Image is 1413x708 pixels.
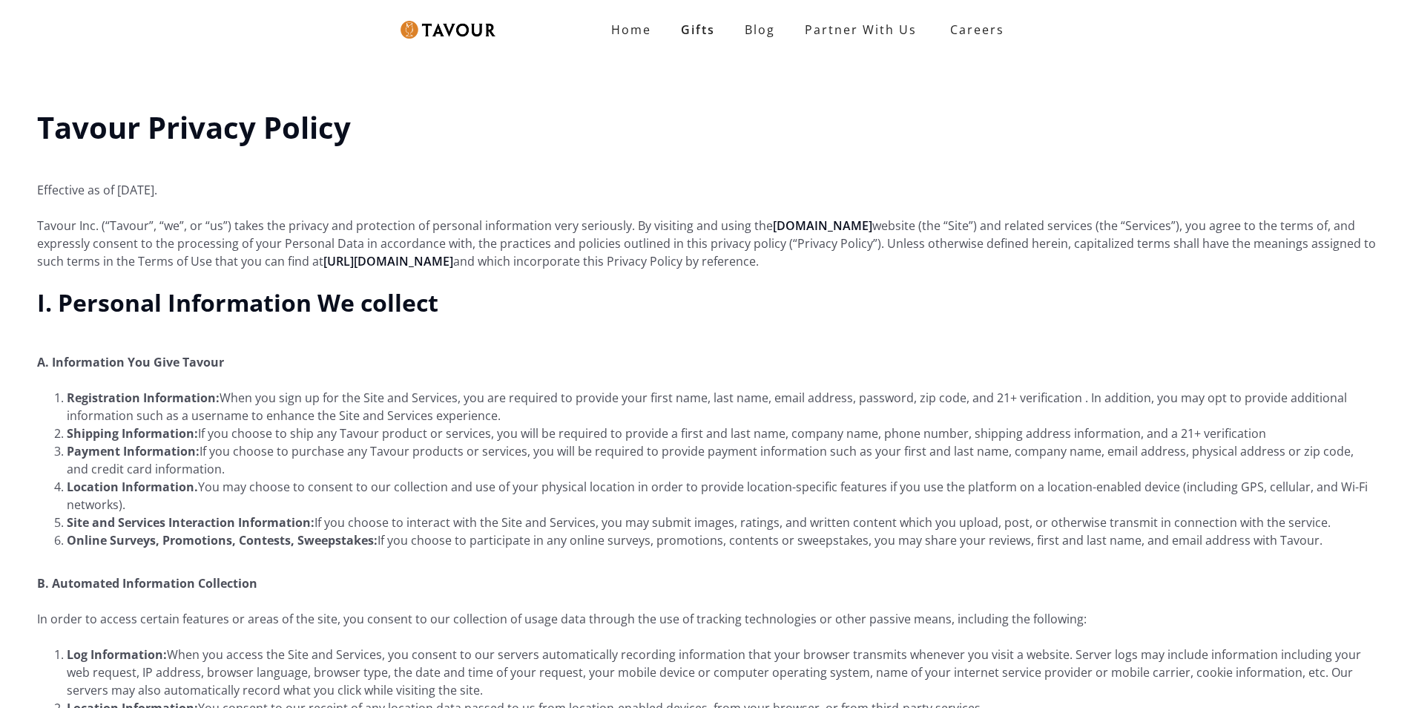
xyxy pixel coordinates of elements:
a: Careers [932,9,1015,50]
a: Gifts [666,15,730,45]
a: Blog [730,15,790,45]
li: When you access the Site and Services, you consent to our servers automatically recording informa... [67,646,1376,699]
p: Tavour Inc. (“Tavour”, “we”, or “us”) takes the privacy and protection of personal information ve... [37,217,1376,270]
strong: Home [611,22,651,38]
strong: Registration Information: [67,390,220,406]
li: If you choose to purchase any Tavour products or services, you will be required to provide paymen... [67,442,1376,478]
li: You may choose to consent to our collection and use of your physical location in order to provide... [67,478,1376,514]
strong: Tavour Privacy Policy [37,107,351,148]
li: If you choose to ship any Tavour product or services, you will be required to provide a first and... [67,425,1376,442]
strong: Careers [950,15,1004,45]
a: Partner With Us [790,15,932,45]
strong: Log Information: [67,646,167,663]
li: If you choose to interact with the Site and Services, you may submit images, ratings, and written... [67,514,1376,531]
p: Effective as of [DATE]. [37,163,1376,199]
p: In order to access certain features or areas of the site, you consent to our collection of usage ... [37,610,1376,628]
li: If you choose to participate in any online surveys, promotions, contents or sweepstakes, you may ... [67,531,1376,549]
strong: Site and Services Interaction Information: [67,514,314,531]
strong: B. Automated Information Collection [37,575,257,591]
a: [DOMAIN_NAME] [773,217,872,234]
strong: A. Information You Give Tavour [37,354,224,370]
a: Home [596,15,666,45]
strong: Shipping Information: [67,425,198,442]
li: When you sign up for the Site and Services, you are required to provide your first name, last nam... [67,389,1376,425]
strong: I. Personal Information We collect [37,286,438,318]
a: [URL][DOMAIN_NAME] [323,253,453,269]
strong: Online Surveys, Promotions, Contests, Sweepstakes: [67,532,378,548]
strong: Payment Information: [67,443,200,459]
strong: Location Information. [67,479,198,495]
